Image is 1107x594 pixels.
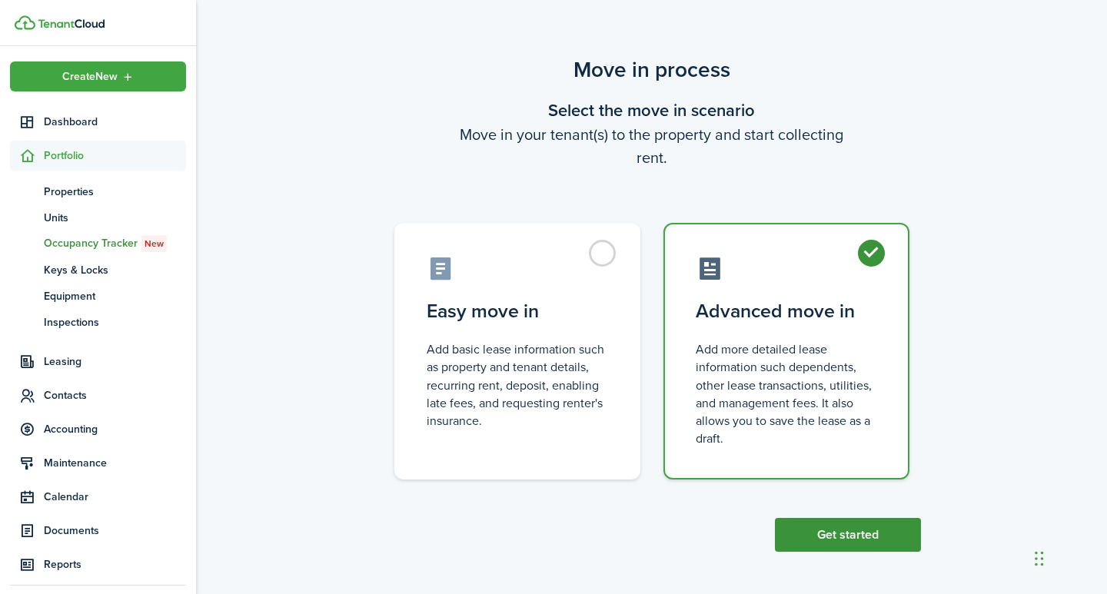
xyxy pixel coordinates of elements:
[775,518,921,552] button: Get started
[44,523,186,539] span: Documents
[383,98,921,123] wizard-step-header-title: Select the move in scenario
[427,340,608,430] control-radio-card-description: Add basic lease information such as property and tenant details, recurring rent, deposit, enablin...
[10,204,186,231] a: Units
[44,148,186,164] span: Portfolio
[15,15,35,30] img: TenantCloud
[383,123,921,169] wizard-step-header-description: Move in your tenant(s) to the property and start collecting rent.
[696,340,877,447] control-radio-card-description: Add more detailed lease information such dependents, other lease transactions, utilities, and man...
[10,107,186,137] a: Dashboard
[10,178,186,204] a: Properties
[696,297,877,325] control-radio-card-title: Advanced move in
[44,288,186,304] span: Equipment
[10,231,186,257] a: Occupancy TrackerNew
[44,184,186,200] span: Properties
[38,19,105,28] img: TenantCloud
[10,549,186,579] a: Reports
[44,455,186,471] span: Maintenance
[44,262,186,278] span: Keys & Locks
[10,309,186,335] a: Inspections
[10,61,186,91] button: Open menu
[44,353,186,370] span: Leasing
[44,235,186,252] span: Occupancy Tracker
[10,283,186,309] a: Equipment
[383,54,921,86] scenario-title: Move in process
[44,314,186,330] span: Inspections
[44,387,186,403] span: Contacts
[44,556,186,572] span: Reports
[44,489,186,505] span: Calendar
[44,421,186,437] span: Accounting
[427,297,608,325] control-radio-card-title: Easy move in
[10,257,186,283] a: Keys & Locks
[62,71,118,82] span: Create New
[44,114,186,130] span: Dashboard
[145,237,164,251] span: New
[1035,536,1044,582] div: Drag
[44,210,186,226] span: Units
[1030,520,1107,594] iframe: Chat Widget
